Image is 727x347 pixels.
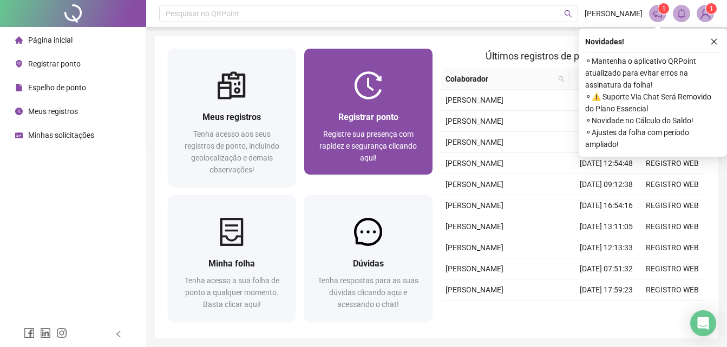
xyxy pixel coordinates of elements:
[15,108,23,115] span: clock-circle
[639,195,705,216] td: REGISTRO WEB
[446,180,503,189] span: [PERSON_NAME]
[185,276,279,309] span: Tenha acesso a sua folha de ponto a qualquer momento. Basta clicar aqui!
[662,5,666,12] span: 1
[304,49,432,175] a: Registrar pontoRegistre sua presença com rapidez e segurança clicando aqui!
[556,71,567,87] span: search
[585,55,721,91] span: ⚬ Mantenha o aplicativo QRPoint atualizado para evitar erros na assinatura da folha!
[40,328,51,338] span: linkedin
[585,36,624,48] span: Novidades !
[318,276,418,309] span: Tenha respostas para as suas dúvidas clicando aqui e acessando o chat!
[15,60,23,68] span: environment
[115,330,122,338] span: left
[15,84,23,91] span: file
[573,174,639,195] td: [DATE] 09:12:38
[202,112,261,122] span: Meus registros
[639,301,705,322] td: REGISTRO WEB
[304,195,432,321] a: DúvidasTenha respostas para as suas dúvidas clicando aqui e acessando o chat!
[28,107,78,116] span: Meus registros
[585,8,643,19] span: [PERSON_NAME]
[564,10,572,18] span: search
[486,50,660,62] span: Últimos registros de ponto sincronizados
[573,73,620,85] span: Data/Hora
[677,9,686,18] span: bell
[446,138,503,146] span: [PERSON_NAME]
[690,310,716,336] div: Open Intercom Messenger
[710,5,713,12] span: 1
[15,36,23,44] span: home
[639,258,705,279] td: REGISTRO WEB
[446,96,503,104] span: [PERSON_NAME]
[639,237,705,258] td: REGISTRO WEB
[573,90,639,111] td: [DATE] 07:58:26
[573,301,639,322] td: [DATE] 13:15:51
[639,216,705,237] td: REGISTRO WEB
[585,91,721,115] span: ⚬ ⚠️ Suporte Via Chat Será Removido do Plano Essencial
[338,112,398,122] span: Registrar ponto
[208,258,255,269] span: Minha folha
[573,153,639,174] td: [DATE] 12:54:48
[573,237,639,258] td: [DATE] 12:13:33
[569,69,633,90] th: Data/Hora
[446,117,503,125] span: [PERSON_NAME]
[446,285,503,294] span: [PERSON_NAME]
[573,258,639,279] td: [DATE] 07:51:32
[446,264,503,273] span: [PERSON_NAME]
[710,38,718,45] span: close
[319,130,417,162] span: Registre sua presença com rapidez e segurança clicando aqui!
[28,36,73,44] span: Página inicial
[56,328,67,338] span: instagram
[658,3,669,14] sup: 1
[558,76,565,82] span: search
[446,159,503,168] span: [PERSON_NAME]
[697,5,713,22] img: 90196
[168,195,296,321] a: Minha folhaTenha acesso a sua folha de ponto a qualquer momento. Basta clicar aqui!
[639,153,705,174] td: REGISTRO WEB
[28,83,86,92] span: Espelho de ponto
[446,73,554,85] span: Colaborador
[168,49,296,186] a: Meus registrosTenha acesso aos seus registros de ponto, incluindo geolocalização e demais observa...
[573,195,639,216] td: [DATE] 16:54:16
[28,59,81,68] span: Registrar ponto
[573,132,639,153] td: [DATE] 13:48:19
[639,279,705,301] td: REGISTRO WEB
[573,216,639,237] td: [DATE] 13:11:05
[585,115,721,126] span: ⚬ Novidade no Cálculo do Saldo!
[446,243,503,252] span: [PERSON_NAME]
[706,3,717,14] sup: Atualize o seu contato no menu Meus Dados
[446,201,503,210] span: [PERSON_NAME]
[24,328,35,338] span: facebook
[573,279,639,301] td: [DATE] 17:59:23
[28,131,94,139] span: Minhas solicitações
[585,126,721,150] span: ⚬ Ajustes da folha com período ampliado!
[353,258,384,269] span: Dúvidas
[446,222,503,231] span: [PERSON_NAME]
[573,111,639,132] td: [DATE] 18:12:03
[639,174,705,195] td: REGISTRO WEB
[15,131,23,139] span: schedule
[185,130,279,174] span: Tenha acesso aos seus registros de ponto, incluindo geolocalização e demais observações!
[653,9,663,18] span: notification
